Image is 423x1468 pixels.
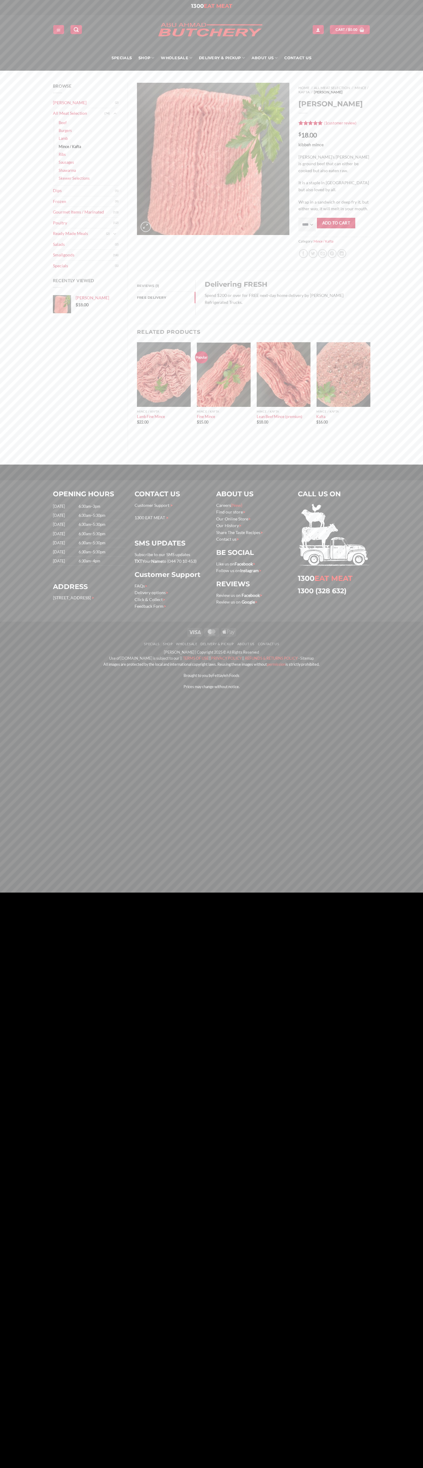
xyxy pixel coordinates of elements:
span: > [260,593,262,598]
a: Careers{New} [216,503,242,508]
h2: OPENING HOURS [53,490,125,498]
a: Gourmet Items / Marinated [53,207,113,217]
span: (2) [106,229,110,238]
td: 6:30am–5:30pm [77,538,125,547]
span: (2) [115,98,119,107]
a: Contact us> [216,536,239,542]
span: $ [316,420,318,424]
a: Sitemap [300,656,314,661]
p: Mince / Kafta [197,410,251,413]
bdi: 18.00 [298,131,317,139]
a: Share on LinkedIn [337,249,346,258]
span: (9) [115,197,119,206]
img: Beef Mince [197,342,251,407]
img: 1300eatmeat.png [298,502,370,568]
a: Specials [53,261,115,271]
a: Mince / Kafta [298,85,368,94]
bdi: 0.00 [348,27,358,31]
td: [DATE] [53,520,77,529]
a: Kafta [316,414,325,419]
p: Review us on Review us on [216,592,289,606]
h2: SMS UPDATES [135,539,207,548]
a: Poultry [53,218,113,228]
font: PRIVACY POLICY [211,656,242,661]
a: [STREET_ADDRESS] [53,595,91,600]
span: > [260,530,263,535]
a: All Meat Selection [314,85,350,90]
td: [DATE] [53,557,77,566]
a: Delivery & Pickup [200,642,234,646]
img: Lean Beef Mince [257,342,311,407]
span: > [92,595,94,600]
img: Kafta [316,342,370,407]
bdi: 16.00 [316,420,328,424]
span: (2) [115,240,119,249]
a: Our History> [216,523,241,528]
span: {New} [231,503,242,508]
span: (13) [113,208,119,217]
a: permission [267,662,285,667]
font: TERMS OF USE [183,656,209,661]
h1: [PERSON_NAME] [298,99,370,108]
a: Shawarma [59,166,76,174]
span: // [351,85,353,90]
h2: CONTACT US [135,490,207,498]
a: Reviews (1) [137,280,195,291]
a: Fettayleh Foods [213,673,239,678]
a: Share The Taste Recipes> [216,530,263,535]
p: Mince / Kafta [316,410,370,413]
span: > [239,523,241,528]
a: FAQs> [135,583,147,588]
div: Payment icons [186,627,237,637]
font: REFUNDS & RETURNS POLICY [245,656,298,661]
a: Specials [112,45,132,71]
a: Home [298,85,310,90]
span: > [236,536,239,542]
span: Recently Viewed [53,278,95,283]
span: // [311,90,313,94]
span: > [166,590,168,595]
span: > [145,583,147,588]
button: Toggle [111,230,119,237]
span: Cart / [336,27,357,32]
span: 1 [298,121,301,128]
a: 1300EAT MEAT [191,3,232,9]
span: > [248,516,251,521]
a: 1300 (328 632) [298,587,347,595]
bdi: 18.00 [76,302,89,307]
td: [DATE] [53,511,77,520]
a: Feedback Form> [135,604,166,609]
span: $ [348,27,350,32]
h2: BE SOCIAL [216,548,289,557]
a: 1300 EAT MEAT [135,515,165,520]
p: Mince / Kafta [257,410,311,413]
a: Zoom [141,222,151,232]
p: Brought to you by [53,672,370,678]
div: Rated 5 out of 5 [298,121,323,126]
p: Subscribe to our SMS updates Your to (044 70 10 453) [135,551,207,565]
span: > [164,604,166,609]
button: Toggle [111,110,119,117]
a: Customer Support [135,503,169,508]
span: (1) [115,261,119,270]
a: Beef [59,119,67,127]
span: > [255,599,257,604]
h3: Related products [137,324,370,340]
img: Abu Ahmad Butchery [153,19,268,42]
a: Share on Twitter [309,249,317,258]
span: 1300 [191,3,204,9]
span: > [163,597,165,602]
span: > [243,509,245,514]
span: > [253,561,255,566]
a: All Meat Selection [53,108,105,119]
span: Browse [53,83,72,89]
a: Dips [53,185,115,196]
div: Spend $200 or over for FREE next-day home delivery by [PERSON_NAME] Refrigerated Trucks. [205,280,361,306]
a: Smallgoods [53,250,113,260]
a: Wholesale [161,45,192,71]
td: 6:30am–3pm [77,502,125,511]
strong: TXT [135,559,142,564]
a: Contact Us [284,45,311,71]
a: Specials [144,642,160,646]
